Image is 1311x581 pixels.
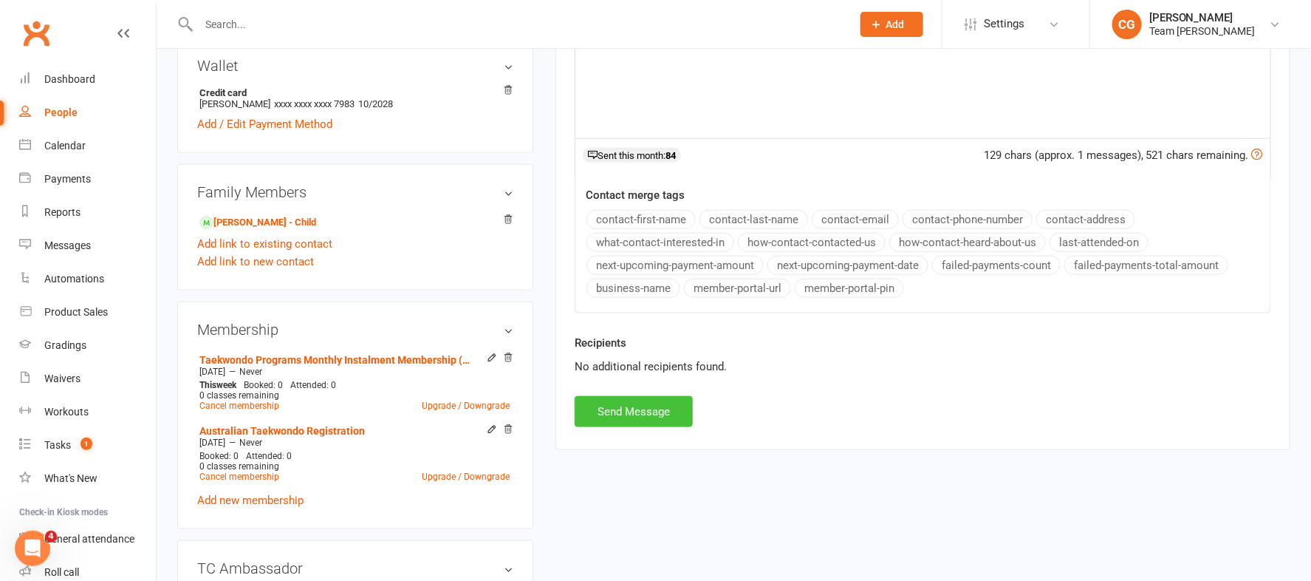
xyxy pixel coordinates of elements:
span: 0 classes remaining [199,390,279,401]
button: failed-payments-total-amount [1064,256,1228,275]
span: 1 [81,438,92,450]
a: Cancel membership [199,472,279,482]
a: Taekwondo Programs Monthly Instalment Membership (1 x family member) [199,354,472,366]
strong: 84 [665,150,676,161]
div: Payments [44,173,91,185]
div: 129 chars (approx. 1 messages), 521 chars remaining. [984,146,1263,164]
a: Upgrade / Downgrade [422,472,510,482]
span: 4 [45,531,57,543]
button: contact-address [1036,210,1135,229]
a: People [19,96,156,129]
a: Workouts [19,395,156,429]
span: Never [239,438,262,448]
span: [DATE] [199,438,225,448]
a: Australian Taekwondo Registration [199,425,365,437]
button: how-contact-heard-about-us [889,233,1046,252]
div: What's New [44,472,97,484]
a: Add link to existing contact [197,235,332,253]
h3: Wallet [197,58,513,74]
span: Never [239,367,262,377]
iframe: Intercom live chat [15,531,50,566]
button: contact-first-name [586,210,696,229]
button: contact-phone-number [903,210,1033,229]
a: Add link to new contact [197,253,314,271]
input: Search... [194,14,841,35]
a: Payments [19,163,156,196]
span: xxxx xxxx xxxx 7983 [274,98,355,109]
a: Gradings [19,329,156,362]
div: — [196,366,513,378]
button: contact-last-name [699,210,808,229]
button: member-portal-pin [795,279,904,298]
a: Automations [19,262,156,296]
span: 0 classes remaining [199,461,279,472]
span: Booked: 0 [199,451,239,461]
div: Calendar [44,140,86,152]
a: Messages [19,229,156,262]
a: [PERSON_NAME] - Child [199,215,316,231]
div: Product Sales [44,306,108,318]
span: [DATE] [199,367,225,377]
button: Add [860,12,923,37]
span: 10/2028 [358,98,393,109]
li: [PERSON_NAME] [197,85,513,112]
h3: Family Members [197,184,513,200]
div: Dashboard [44,73,95,85]
a: Add new membership [197,494,304,507]
strong: Credit card [199,87,506,98]
button: contact-email [812,210,899,229]
button: Send Message [575,396,693,427]
div: week [196,380,240,390]
h3: Membership [197,322,513,338]
div: Workouts [44,406,89,418]
a: Upgrade / Downgrade [422,401,510,411]
a: Dashboard [19,63,156,96]
a: Clubworx [18,15,55,52]
a: General attendance kiosk mode [19,523,156,556]
span: Attended: 0 [290,380,336,390]
button: how-contact-contacted-us [738,233,886,252]
div: Reports [44,206,81,218]
div: People [44,106,78,118]
a: Add / Edit Payment Method [197,115,332,133]
button: next-upcoming-payment-amount [586,256,764,275]
a: Tasks 1 [19,429,156,462]
div: Team [PERSON_NAME] [1149,24,1256,38]
div: Tasks [44,439,71,451]
a: Product Sales [19,296,156,329]
div: Roll call [44,566,79,578]
a: What's New [19,462,156,495]
a: Calendar [19,129,156,163]
span: Attended: 0 [246,451,292,461]
div: No additional recipients found. [575,358,1271,376]
button: failed-payments-count [932,256,1061,275]
button: business-name [586,279,680,298]
button: last-attended-on [1050,233,1149,252]
div: Sent this month: [583,148,681,163]
div: Gradings [44,339,86,351]
div: — [196,437,513,449]
label: Contact merge tags [586,186,685,204]
div: CG [1112,10,1142,39]
div: General attendance [44,533,134,545]
button: member-portal-url [684,279,791,298]
div: Automations [44,273,104,285]
div: [PERSON_NAME] [1149,11,1256,24]
button: what-contact-interested-in [586,233,734,252]
button: next-upcoming-payment-date [767,256,928,275]
span: Add [886,18,905,30]
a: Cancel membership [199,401,279,411]
a: Reports [19,196,156,229]
h3: TC Ambassador [197,560,513,577]
span: Settings [984,7,1024,41]
span: Booked: 0 [244,380,283,390]
label: Recipients [575,334,626,352]
div: Messages [44,239,91,251]
span: This [199,380,216,390]
div: Waivers [44,373,81,384]
a: Waivers [19,362,156,395]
